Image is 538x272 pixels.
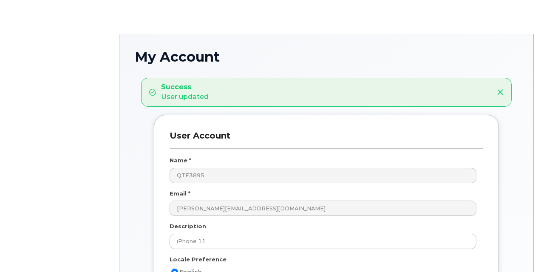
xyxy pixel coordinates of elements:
[170,255,227,263] label: Locale Preference
[170,130,483,149] h3: User Account
[170,156,191,164] label: Name *
[170,190,190,198] label: Email *
[170,222,206,230] label: Description
[135,49,518,64] h1: My Account
[161,82,209,102] div: User updated
[161,82,209,92] strong: Success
